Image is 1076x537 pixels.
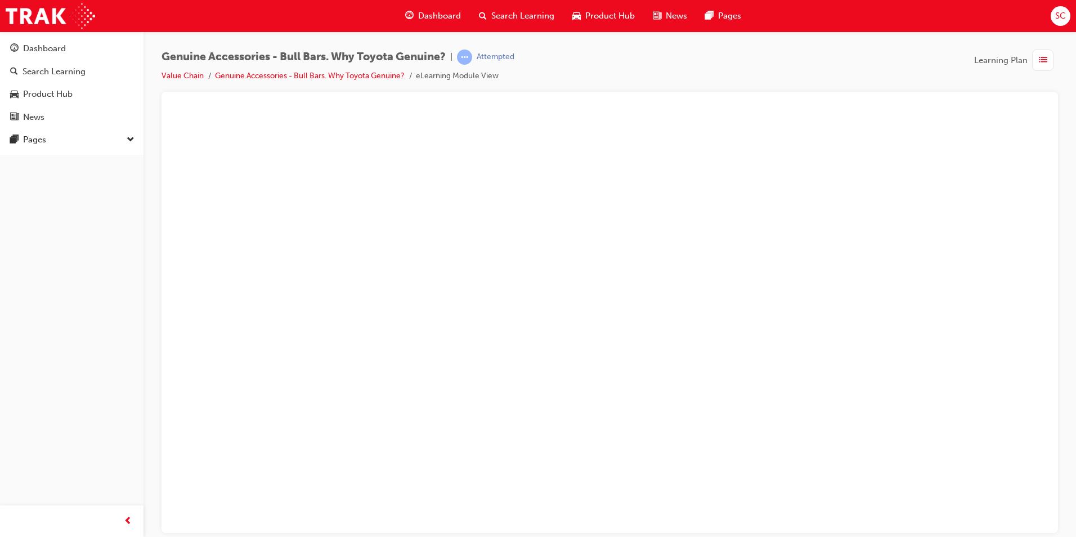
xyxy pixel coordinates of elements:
[5,107,139,128] a: News
[5,36,139,129] button: DashboardSearch LearningProduct HubNews
[124,514,132,529] span: prev-icon
[644,5,696,28] a: news-iconNews
[585,10,635,23] span: Product Hub
[10,135,19,145] span: pages-icon
[666,10,687,23] span: News
[1051,6,1070,26] button: SC
[450,51,452,64] span: |
[215,71,405,80] a: Genuine Accessories - Bull Bars. Why Toyota Genuine?
[718,10,741,23] span: Pages
[491,10,554,23] span: Search Learning
[23,42,66,55] div: Dashboard
[5,38,139,59] a: Dashboard
[6,3,95,29] img: Trak
[10,44,19,54] span: guage-icon
[1039,53,1047,68] span: list-icon
[653,9,661,23] span: news-icon
[418,10,461,23] span: Dashboard
[127,133,134,147] span: down-icon
[477,52,514,62] div: Attempted
[162,51,446,64] span: Genuine Accessories - Bull Bars. Why Toyota Genuine?
[572,9,581,23] span: car-icon
[10,113,19,123] span: news-icon
[5,129,139,150] button: Pages
[162,71,204,80] a: Value Chain
[5,84,139,105] a: Product Hub
[10,67,18,77] span: search-icon
[23,65,86,78] div: Search Learning
[479,9,487,23] span: search-icon
[5,61,139,82] a: Search Learning
[974,54,1028,67] span: Learning Plan
[457,50,472,65] span: learningRecordVerb_ATTEMPT-icon
[416,70,499,83] li: eLearning Module View
[23,88,73,101] div: Product Hub
[23,133,46,146] div: Pages
[405,9,414,23] span: guage-icon
[23,111,44,124] div: News
[396,5,470,28] a: guage-iconDashboard
[10,89,19,100] span: car-icon
[974,50,1058,71] button: Learning Plan
[696,5,750,28] a: pages-iconPages
[563,5,644,28] a: car-iconProduct Hub
[470,5,563,28] a: search-iconSearch Learning
[1055,10,1066,23] span: SC
[705,9,714,23] span: pages-icon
